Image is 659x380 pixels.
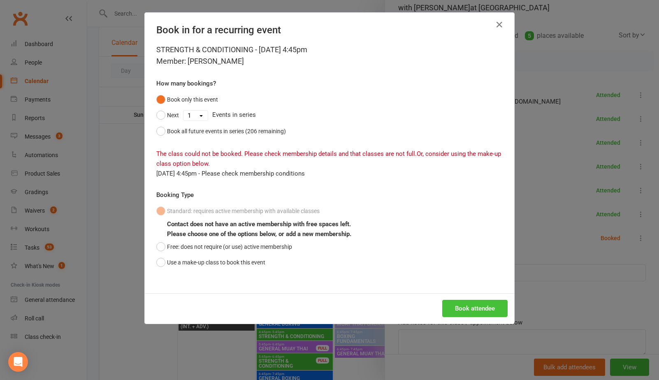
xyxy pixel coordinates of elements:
button: Close [493,18,506,31]
label: Booking Type [156,190,194,200]
button: Book only this event [156,92,218,107]
div: STRENGTH & CONDITIONING - [DATE] 4:45pm Member: [PERSON_NAME] [156,44,503,67]
button: Use a make-up class to book this event [156,255,265,270]
b: Please choose one of the options below, or add a new membership. [167,230,351,238]
button: Book attendee [442,300,508,317]
div: [DATE] 4:45pm - Please check membership conditions [156,169,503,178]
div: Book all future events in series (206 remaining) [167,127,286,136]
div: Events in series [156,107,503,123]
span: The class could not be booked. Please check membership details and that classes are not full. [156,150,417,158]
b: Contact does not have an active membership with free spaces left. [167,220,351,228]
div: Open Intercom Messenger [8,352,28,372]
button: Next [156,107,179,123]
h4: Book in for a recurring event [156,24,503,36]
button: Free: does not require (or use) active membership [156,239,292,255]
label: How many bookings? [156,79,216,88]
button: Book all future events in series (206 remaining) [156,123,286,139]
